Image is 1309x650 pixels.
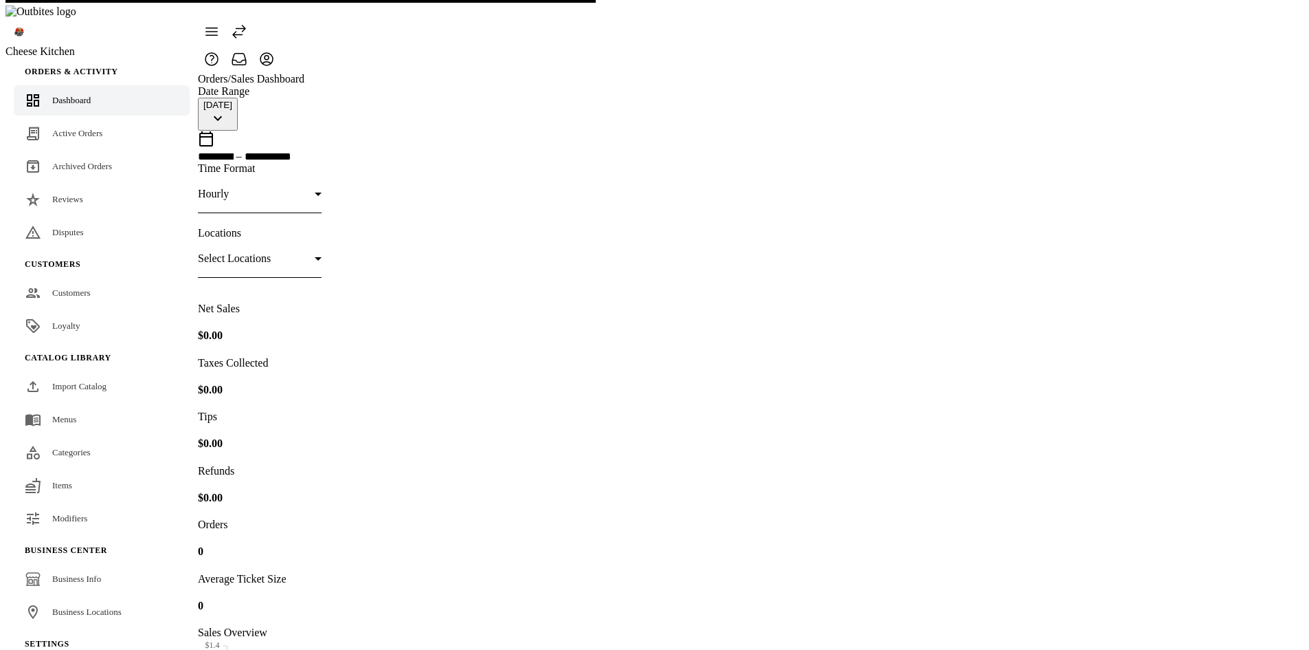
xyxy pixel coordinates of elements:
span: Hourly [198,188,229,199]
a: Categories [14,437,190,468]
img: Outbites logo [5,6,76,18]
a: Reviews [14,184,190,215]
span: Items [52,480,72,490]
text: $1.4 [205,640,220,650]
span: Business Center [25,545,107,555]
span: Import Catalog [52,381,107,391]
a: Loyalty [14,311,190,341]
a: Orders [198,73,228,85]
span: Modifiers [52,513,87,523]
span: Settings [25,639,69,649]
a: Import Catalog [14,371,190,402]
p: Net Sales [198,303,1293,315]
span: Reviews [52,194,83,204]
a: Sales Dashboard [231,73,304,85]
div: Date Range [198,85,1293,98]
div: [DATE] [203,100,232,110]
a: Disputes [14,217,190,248]
span: Dashboard [52,95,91,105]
a: Menus [14,404,190,435]
span: Orders & Activity [25,67,118,76]
a: Customers [14,278,190,308]
h4: $0.00 [198,437,1293,450]
h4: $0.00 [198,329,1293,342]
span: Active Orders [52,128,102,138]
p: Orders [198,519,1293,531]
span: Archived Orders [52,161,112,171]
p: Refunds [198,465,1293,477]
div: Locations [198,227,1293,239]
h4: 0 [198,545,1293,558]
a: Business Info [14,564,190,594]
button: [DATE] [198,98,238,131]
a: Modifiers [14,503,190,534]
a: Active Orders [14,118,190,149]
h4: 0 [198,600,1293,612]
span: Business Locations [52,607,122,617]
span: Select Locations [198,252,271,264]
div: Time Format [198,162,1293,175]
p: Average Ticket Size [198,573,1293,585]
span: Business Info [52,574,101,584]
a: Business Locations [14,597,190,627]
a: Items [14,470,190,501]
span: Disputes [52,227,84,237]
span: Categories [52,447,91,457]
div: Sales Overview [198,627,1293,639]
div: Cheese Kitchen [5,45,198,58]
span: / [228,73,231,85]
span: – [236,150,242,162]
span: Menus [52,414,76,424]
h4: $0.00 [198,492,1293,504]
a: Dashboard [14,85,190,116]
span: Catalog Library [25,353,111,362]
p: Tips [198,411,1293,423]
span: Customers [52,288,91,298]
p: Taxes Collected [198,357,1293,369]
span: Loyalty [52,321,80,331]
a: Archived Orders [14,151,190,182]
span: Customers [25,259,80,269]
h4: $0.00 [198,384,1293,396]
